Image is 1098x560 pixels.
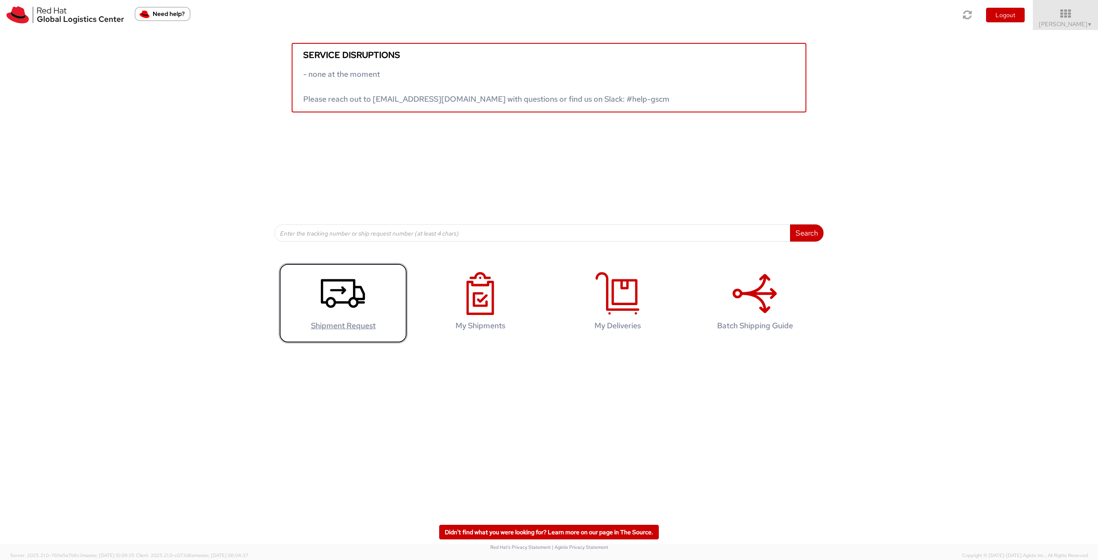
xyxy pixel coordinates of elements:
[274,224,790,242] input: Enter the tracking number or ship request number (at least 4 chars)
[790,224,823,242] button: Search
[136,552,248,558] span: Client: 2025.21.0-c073d8a
[425,321,536,330] h4: My Shipments
[6,6,124,24] img: rh-logistics-00dfa346123c4ec078e1.svg
[292,43,806,112] a: Service disruptions - none at the moment Please reach out to [EMAIL_ADDRESS][DOMAIN_NAME] with qu...
[416,263,545,343] a: My Shipments
[1087,21,1092,28] span: ▼
[986,8,1025,22] button: Logout
[439,525,659,539] a: Didn't find what you were looking for? Learn more on our page in The Source.
[279,263,407,343] a: Shipment Request
[962,552,1088,559] span: Copyright © [DATE]-[DATE] Agistix Inc., All Rights Reserved
[194,552,248,558] span: master, [DATE] 08:04:37
[552,544,608,550] a: | Agistix Privacy Statement
[135,7,190,21] button: Need help?
[303,50,795,60] h5: Service disruptions
[303,69,670,104] span: - none at the moment Please reach out to [EMAIL_ADDRESS][DOMAIN_NAME] with questions or find us o...
[288,321,398,330] h4: Shipment Request
[82,552,135,558] span: master, [DATE] 10:09:35
[562,321,673,330] h4: My Deliveries
[553,263,682,343] a: My Deliveries
[10,552,135,558] span: Server: 2025.21.0-769a9a7b8c3
[691,263,819,343] a: Batch Shipping Guide
[700,321,810,330] h4: Batch Shipping Guide
[1039,20,1092,28] span: [PERSON_NAME]
[490,544,551,550] a: Red Hat's Privacy Statement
